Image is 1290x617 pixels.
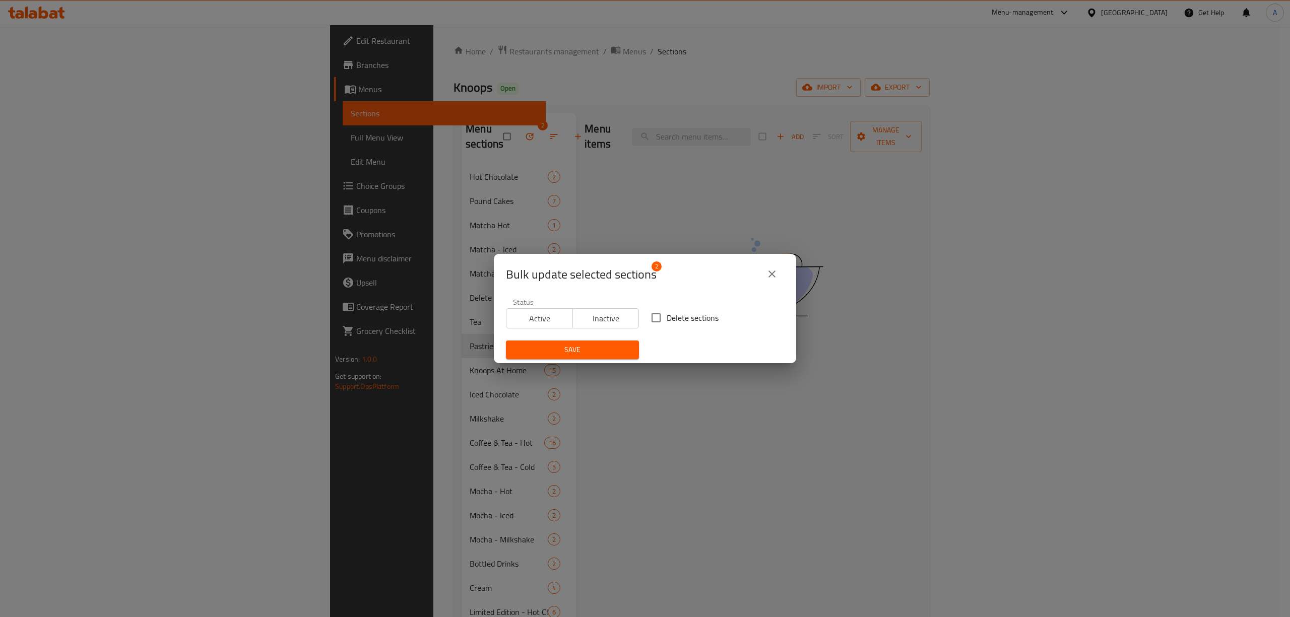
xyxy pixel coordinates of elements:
span: 2 [652,261,662,271]
button: Active [506,308,573,328]
button: Save [506,340,639,359]
button: close [760,262,784,286]
button: Inactive [572,308,639,328]
span: Selected section count [506,266,657,283]
span: Delete sections [667,312,719,324]
span: Inactive [577,311,635,326]
span: Save [514,344,631,356]
span: Active [510,311,569,326]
